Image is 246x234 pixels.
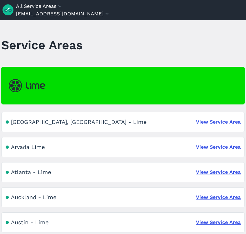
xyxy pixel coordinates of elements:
[16,10,110,18] button: [EMAIL_ADDRESS][DOMAIN_NAME]
[11,168,51,176] div: Atlanta - Lime
[11,143,45,151] div: Arvada Lime
[16,3,63,10] button: All Service Areas
[11,194,56,201] div: Auckland - Lime
[11,118,146,126] div: [GEOGRAPHIC_DATA], [GEOGRAPHIC_DATA] - Lime
[196,118,241,126] a: View Service Area
[9,79,45,92] img: Lime
[3,4,16,15] img: Ride Report
[196,194,241,201] a: View Service Area
[11,219,49,226] div: Austin - Lime
[1,36,83,54] h1: Service Areas
[196,219,241,226] a: View Service Area
[196,168,241,176] a: View Service Area
[196,143,241,151] a: View Service Area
